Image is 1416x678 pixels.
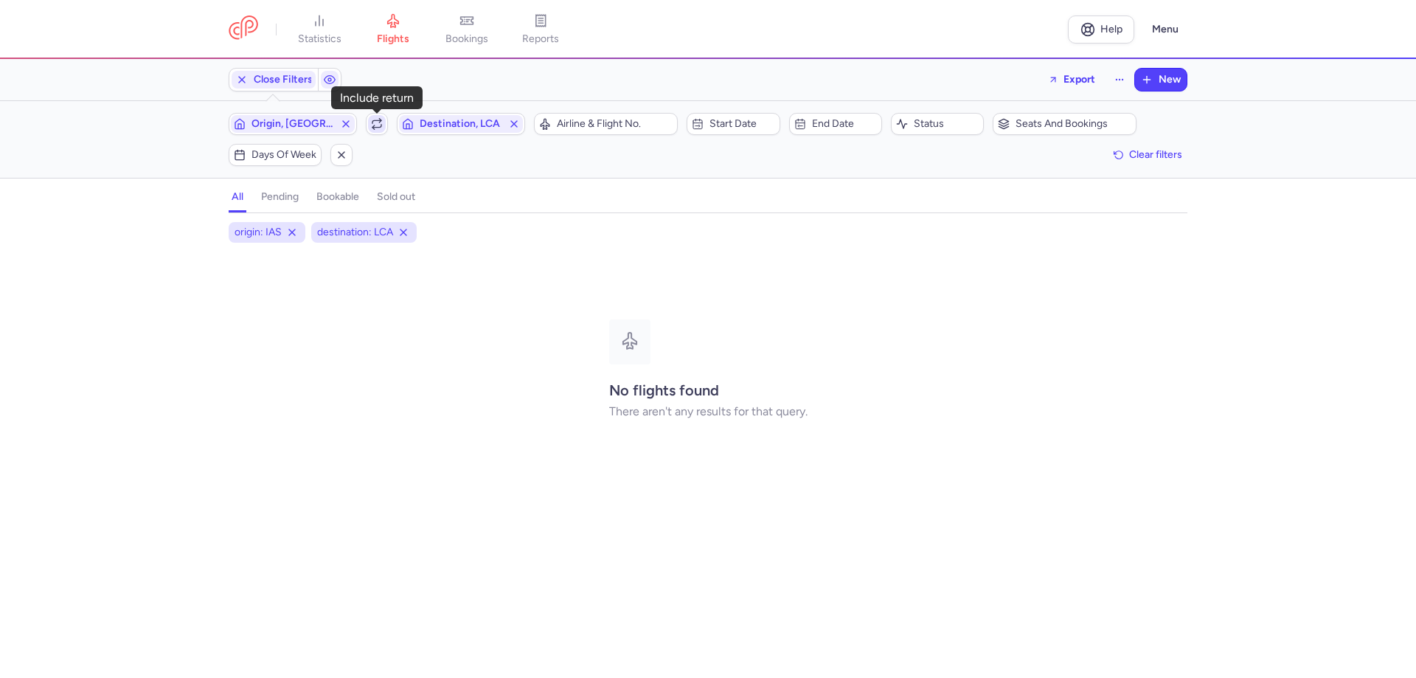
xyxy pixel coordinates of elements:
a: bookings [430,13,504,46]
p: There aren't any results for that query. [609,405,808,418]
h4: sold out [377,190,415,204]
button: Clear filters [1108,144,1187,166]
span: Status [914,118,979,130]
strong: No flights found [609,381,719,399]
button: Airline & Flight No. [534,113,678,135]
span: Origin, [GEOGRAPHIC_DATA] [251,118,334,130]
span: Close Filters [254,74,313,86]
a: CitizenPlane red outlined logo [229,15,258,43]
button: Seats and bookings [993,113,1136,135]
button: Start date [687,113,780,135]
span: statistics [298,32,341,46]
button: Destination, LCA [397,113,525,135]
button: New [1135,69,1187,91]
button: Status [891,113,984,135]
span: Start date [709,118,774,130]
span: End date [812,118,877,130]
button: Origin, [GEOGRAPHIC_DATA] [229,113,357,135]
span: destination: LCA [317,225,393,240]
span: flights [377,32,409,46]
a: flights [356,13,430,46]
button: Menu [1143,15,1187,44]
span: New [1159,74,1181,86]
button: Days of week [229,144,322,166]
a: Help [1068,15,1134,44]
a: reports [504,13,577,46]
span: Help [1100,24,1122,35]
a: statistics [282,13,356,46]
h4: pending [261,190,299,204]
span: Airline & Flight No. [557,118,673,130]
button: Export [1038,68,1105,91]
span: origin: IAS [235,225,282,240]
h4: bookable [316,190,359,204]
span: bookings [445,32,488,46]
span: reports [522,32,559,46]
div: Include return [340,91,414,105]
span: Export [1063,74,1095,85]
h4: all [232,190,243,204]
span: Days of week [251,149,316,161]
button: End date [789,113,882,135]
span: Seats and bookings [1016,118,1131,130]
button: Close Filters [229,69,318,91]
span: Clear filters [1129,149,1182,160]
span: Destination, LCA [420,118,502,130]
